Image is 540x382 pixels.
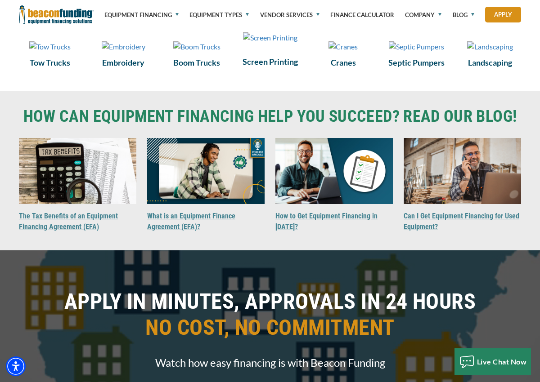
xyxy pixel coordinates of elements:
img: Tow Trucks [29,41,71,52]
a: What is an Equipment Finance Agreement (EFA)? [147,212,235,231]
img: Septic Pumpers [389,41,444,52]
a: Apply [485,7,521,22]
a: Can I Get Equipment Financing for Used Equipment? [404,212,519,231]
a: Cranes [312,40,374,52]
img: How to Get Equipment Financing in 2025? [275,138,393,204]
img: The Tax Benefits of an Equipment Financing Agreement (EFA) [19,138,136,204]
span: Watch how easy financing is with Beacon Funding [19,354,521,371]
a: Tow Trucks [19,40,81,52]
a: Cranes [312,57,374,68]
a: Septic Pumpers [385,57,448,68]
a: Boom Trucks [166,40,228,52]
a: Screen Printing [239,56,301,67]
a: How to Get Equipment Financing in [DATE]? [275,212,378,231]
img: What is an Equipment Finance Agreement (EFA)? [147,138,265,204]
a: Landscaping [459,57,521,68]
img: Landscaping [467,41,513,52]
a: Landscaping [459,40,521,52]
a: Embroidery [92,40,155,52]
div: Accessibility Menu [6,356,26,376]
button: Live Chat Now [454,348,531,375]
img: Boom Trucks [173,41,220,52]
h1: APPLY IN MINUTES, APPROVALS IN 24 HOURS [19,289,521,347]
span: NO COST, NO COMMITMENT [19,315,521,341]
a: HOW CAN EQUIPMENT FINANCING HELP YOU SUCCEED? READ OUR BLOG! [19,109,521,124]
a: Septic Pumpers [385,40,448,52]
a: Screen Printing [239,40,301,51]
a: Embroidery [92,57,155,68]
img: Screen Printing [243,32,297,43]
img: Can I Get Equipment Financing for Used Equipment? [404,138,521,204]
img: Embroidery [102,41,145,52]
a: The Tax Benefits of an Equipment Financing Agreement (EFA) [19,212,118,231]
img: Cranes [328,41,358,52]
a: Boom Trucks [166,57,228,68]
a: Tow Trucks [19,57,81,68]
span: Live Chat Now [477,357,527,366]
